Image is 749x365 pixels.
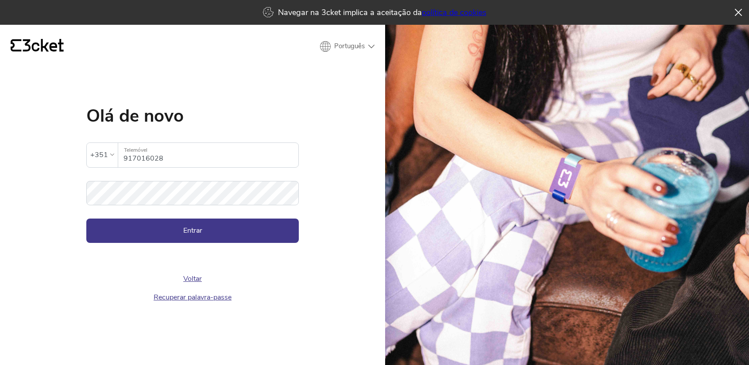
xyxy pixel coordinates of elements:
a: {' '} [11,39,64,54]
input: Telemóvel [124,143,298,167]
p: Navegar na 3cket implica a aceitação da [278,7,486,18]
button: Entrar [86,219,299,242]
div: +351 [90,148,108,161]
a: Voltar [183,274,202,284]
h1: Olá de novo [86,107,299,125]
g: {' '} [11,39,21,52]
a: política de cookies [422,7,486,18]
label: Palavra-passe [86,181,299,196]
label: Telemóvel [118,143,298,158]
a: Recuperar palavra-passe [154,292,232,302]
